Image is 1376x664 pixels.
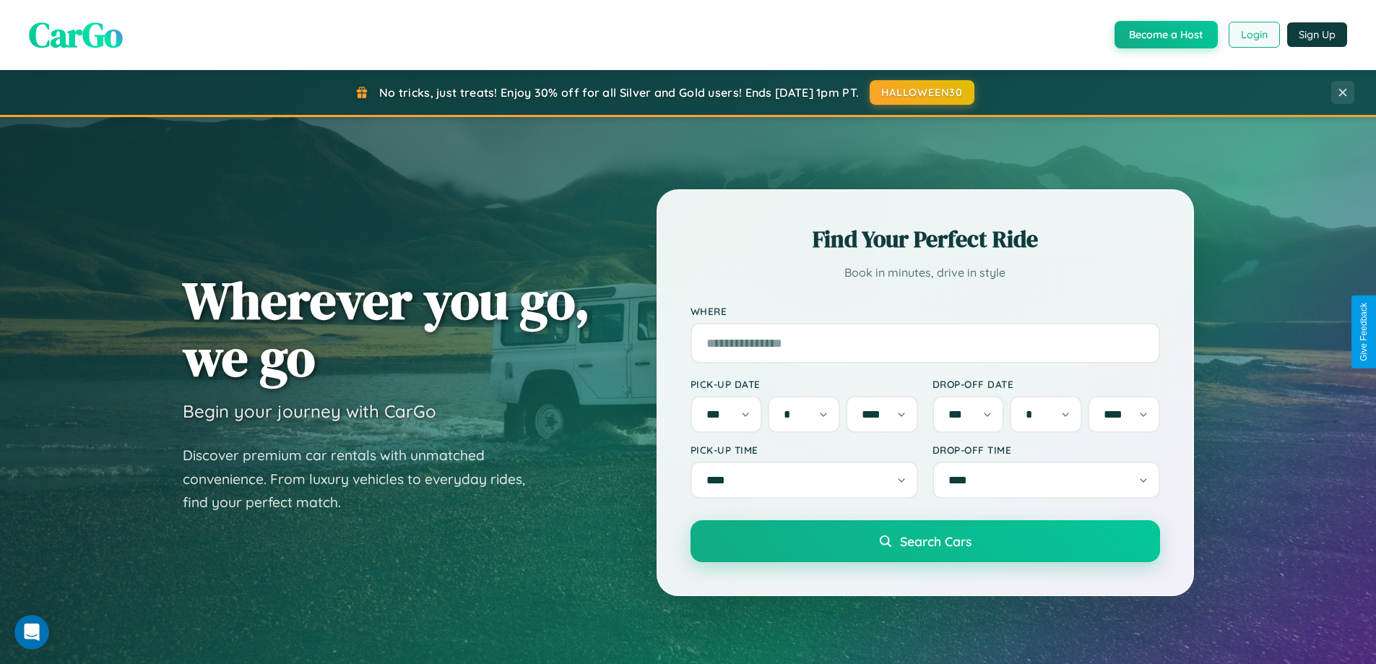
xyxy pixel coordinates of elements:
[691,262,1160,283] p: Book in minutes, drive in style
[14,615,49,650] iframe: Intercom live chat
[1229,22,1280,48] button: Login
[933,444,1160,456] label: Drop-off Time
[29,11,123,59] span: CarGo
[691,223,1160,255] h2: Find Your Perfect Ride
[1359,303,1369,361] div: Give Feedback
[691,305,1160,317] label: Where
[691,444,918,456] label: Pick-up Time
[691,520,1160,562] button: Search Cars
[933,378,1160,390] label: Drop-off Date
[1115,21,1218,48] button: Become a Host
[870,80,974,105] button: HALLOWEEN30
[183,272,590,386] h1: Wherever you go, we go
[379,85,859,100] span: No tricks, just treats! Enjoy 30% off for all Silver and Gold users! Ends [DATE] 1pm PT.
[183,444,544,514] p: Discover premium car rentals with unmatched convenience. From luxury vehicles to everyday rides, ...
[691,378,918,390] label: Pick-up Date
[900,533,972,549] span: Search Cars
[1287,22,1347,47] button: Sign Up
[183,400,436,422] h3: Begin your journey with CarGo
